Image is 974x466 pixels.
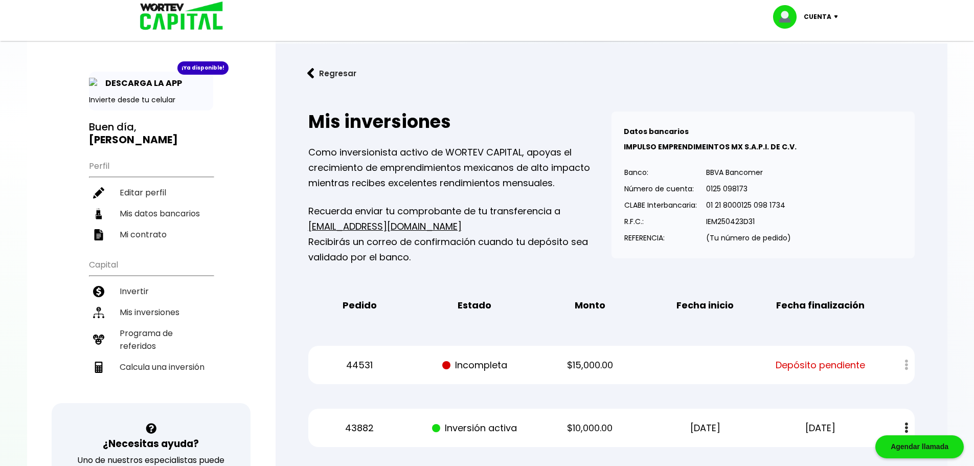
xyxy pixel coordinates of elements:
ul: Perfil [89,154,213,245]
p: 01 21 8000125 098 1734 [706,197,791,213]
img: icon-down [831,15,845,18]
p: REFERENCIA: [624,230,697,246]
img: editar-icon.952d3147.svg [93,187,104,198]
p: 43882 [311,420,408,436]
h2: Mis inversiones [308,112,611,132]
img: flecha izquierda [307,68,314,79]
a: Programa de referidos [89,323,213,357]
p: Como inversionista activo de WORTEV CAPITAL, apoyas el crecimiento de emprendimientos mexicanos d... [308,145,611,191]
p: Cuenta [804,9,831,25]
h3: ¿Necesitas ayuda? [103,436,199,451]
a: Mi contrato [89,224,213,245]
b: IMPULSO EMPRENDIMEINTOS MX S.A.P.I. DE C.V. [624,142,797,152]
p: Banco: [624,165,697,180]
p: [DATE] [772,420,869,436]
p: R.F.C.: [624,214,697,229]
p: Número de cuenta: [624,181,697,196]
a: Mis inversiones [89,302,213,323]
a: Calcula una inversión [89,357,213,378]
img: app-icon [89,78,100,89]
img: calculadora-icon.17d418c4.svg [93,362,104,373]
p: Recuerda enviar tu comprobante de tu transferencia a Recibirás un correo de confirmación cuando t... [308,204,611,265]
img: recomiendanos-icon.9b8e9327.svg [93,334,104,345]
button: Regresar [292,60,372,87]
p: Inversión activa [426,420,524,436]
p: Incompleta [426,358,524,373]
p: DESCARGA LA APP [100,77,182,90]
b: [PERSON_NAME] [89,132,178,147]
p: [DATE] [656,420,754,436]
a: Invertir [89,281,213,302]
div: Agendar llamada [875,435,964,458]
b: Datos bancarios [624,126,689,137]
a: flecha izquierdaRegresar [292,60,931,87]
b: Pedido [343,298,377,313]
ul: Capital [89,253,213,403]
p: 0125 098173 [706,181,791,196]
b: Fecha finalización [776,298,865,313]
img: contrato-icon.f2db500c.svg [93,229,104,240]
img: profile-image [773,5,804,29]
b: Estado [458,298,491,313]
h3: Buen día, [89,121,213,146]
img: inversiones-icon.6695dc30.svg [93,307,104,318]
p: BBVA Bancomer [706,165,791,180]
p: CLABE Interbancaria: [624,197,697,213]
a: [EMAIL_ADDRESS][DOMAIN_NAME] [308,220,462,233]
p: IEM250423D31 [706,214,791,229]
a: Mis datos bancarios [89,203,213,224]
p: Invierte desde tu celular [89,95,213,105]
p: $10,000.00 [541,420,639,436]
b: Fecha inicio [676,298,734,313]
p: $15,000.00 [541,358,639,373]
a: Editar perfil [89,182,213,203]
p: (Tu número de pedido) [706,230,791,246]
div: ¡Ya disponible! [177,61,229,75]
span: Depósito pendiente [776,358,865,373]
b: Monto [575,298,605,313]
p: 44531 [311,358,408,373]
img: datos-icon.10cf9172.svg [93,208,104,219]
img: invertir-icon.b3b967d7.svg [93,286,104,297]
